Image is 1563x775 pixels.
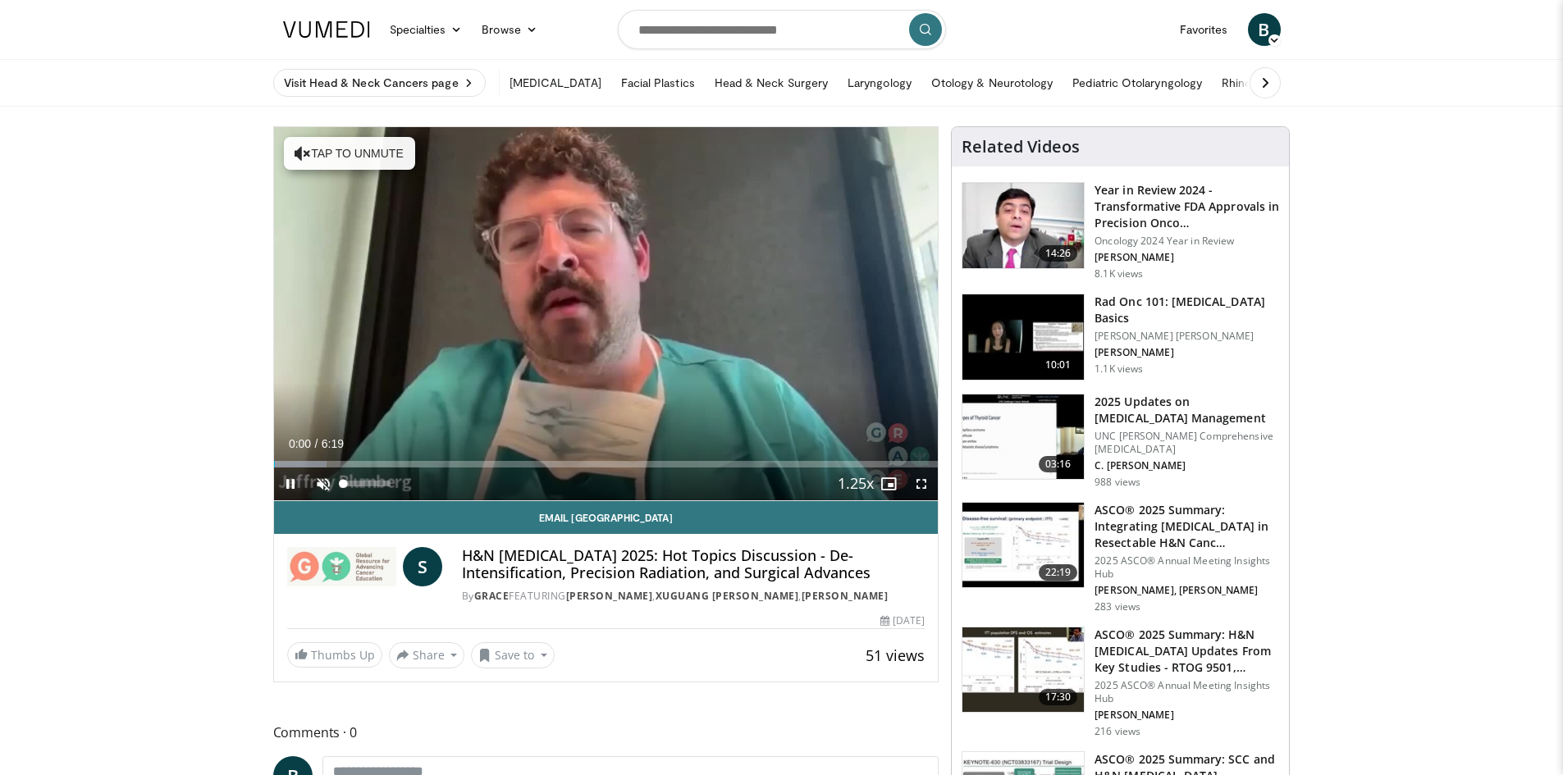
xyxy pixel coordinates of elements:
[1039,245,1078,262] span: 14:26
[618,10,946,49] input: Search topics, interventions
[472,13,547,46] a: Browse
[921,66,1063,99] a: Otology & Neurotology
[315,437,318,450] span: /
[389,642,465,668] button: Share
[838,66,921,99] a: Laryngology
[802,589,889,603] a: [PERSON_NAME]
[274,501,939,534] a: Email [GEOGRAPHIC_DATA]
[307,467,340,500] button: Unmute
[1095,235,1279,248] p: Oncology 2024 Year in Review
[283,21,370,38] img: VuMedi Logo
[273,722,939,743] span: Comments 0
[1039,357,1078,373] span: 10:01
[1095,584,1279,597] p: [PERSON_NAME], [PERSON_NAME]
[872,467,905,500] button: Enable picture-in-picture mode
[1095,362,1143,376] p: 1.1K views
[1095,430,1279,456] p: UNC [PERSON_NAME] Comprehensive [MEDICAL_DATA]
[962,137,1080,157] h4: Related Videos
[1095,476,1140,489] p: 988 views
[471,642,555,668] button: Save to
[962,502,1279,613] a: 22:19 ASCO® 2025 Summary: Integrating [MEDICAL_DATA] in Resectable H&N Canc… 2025 ASCO® Annual Me...
[566,589,653,603] a: [PERSON_NAME]
[1039,564,1078,581] span: 22:19
[500,66,611,99] a: [MEDICAL_DATA]
[1063,66,1212,99] a: Pediatric Otolaryngology
[962,627,1084,713] img: 7252e7b3-1b57-45cd-9037-c1da77b224bc.150x105_q85_crop-smart_upscale.jpg
[1095,679,1279,705] p: 2025 ASCO® Annual Meeting Insights Hub
[344,481,391,486] div: Volume Level
[1095,554,1279,581] p: 2025 ASCO® Annual Meeting Insights Hub
[1095,502,1279,551] h3: ASCO® 2025 Summary: Integrating [MEDICAL_DATA] in Resectable H&N Canc…
[1095,600,1140,613] p: 283 views
[274,461,939,467] div: Progress Bar
[1095,267,1143,280] p: 8.1K views
[962,183,1084,268] img: 22cacae0-80e8-46c7-b946-25cff5e656fa.150x105_q85_crop-smart_upscale.jpg
[962,627,1279,738] a: 17:30 ASCO® 2025 Summary: H&N [MEDICAL_DATA] Updates From Key Studies - RTOG 9501,… 2025 ASCO® An...
[1095,725,1140,738] p: 216 views
[274,467,307,500] button: Pause
[1095,251,1279,264] p: [PERSON_NAME]
[1095,346,1279,359] p: [PERSON_NAME]
[880,613,925,628] div: [DATE]
[1095,459,1279,472] p: C. [PERSON_NAME]
[962,394,1084,480] img: 59b31657-0fdf-4eb4-bc2c-b76a859f8026.150x105_q85_crop-smart_upscale.jpg
[274,127,939,501] video-js: Video Player
[403,547,442,586] a: S
[1039,456,1078,472] span: 03:16
[287,547,396,586] img: GRACE
[656,589,799,603] a: Xuguang [PERSON_NAME]
[380,13,473,46] a: Specialties
[474,589,510,603] a: GRACE
[1095,394,1279,426] h3: 2025 Updates on [MEDICAL_DATA] Management
[866,645,925,665] span: 51 views
[962,503,1084,588] img: 6b668687-9898-4518-9951-025704d4bc20.150x105_q85_crop-smart_upscale.jpg
[1095,627,1279,676] h3: ASCO® 2025 Summary: H&N [MEDICAL_DATA] Updates From Key Studies - RTOG 9501,…
[1039,689,1078,705] span: 17:30
[1095,330,1279,343] p: [PERSON_NAME] [PERSON_NAME]
[462,589,925,604] div: By FEATURING , ,
[1095,294,1279,326] h3: Rad Onc 101: [MEDICAL_DATA] Basics
[705,66,838,99] a: Head & Neck Surgery
[462,547,925,582] h4: H&N [MEDICAL_DATA] 2025: Hot Topics Discussion - De-Intensification, Precision Radiation, and Sur...
[962,394,1279,489] a: 03:16 2025 Updates on [MEDICAL_DATA] Management UNC [PERSON_NAME] Comprehensive [MEDICAL_DATA] C....
[287,642,382,668] a: Thumbs Up
[1170,13,1238,46] a: Favorites
[1095,182,1279,231] h3: Year in Review 2024 - Transformative FDA Approvals in Precision Onco…
[289,437,311,450] span: 0:00
[284,137,415,170] button: Tap to unmute
[1212,66,1333,99] a: Rhinology & Allergy
[962,294,1084,380] img: aee802ce-c4cb-403d-b093-d98594b3404c.150x105_q85_crop-smart_upscale.jpg
[611,66,705,99] a: Facial Plastics
[962,294,1279,381] a: 10:01 Rad Onc 101: [MEDICAL_DATA] Basics [PERSON_NAME] [PERSON_NAME] [PERSON_NAME] 1.1K views
[1095,709,1279,722] p: [PERSON_NAME]
[962,182,1279,280] a: 14:26 Year in Review 2024 - Transformative FDA Approvals in Precision Onco… Oncology 2024 Year in...
[273,69,486,97] a: Visit Head & Neck Cancers page
[905,467,938,500] button: Fullscreen
[839,467,872,500] button: Playback Rate
[1248,13,1281,46] a: B
[322,437,344,450] span: 6:19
